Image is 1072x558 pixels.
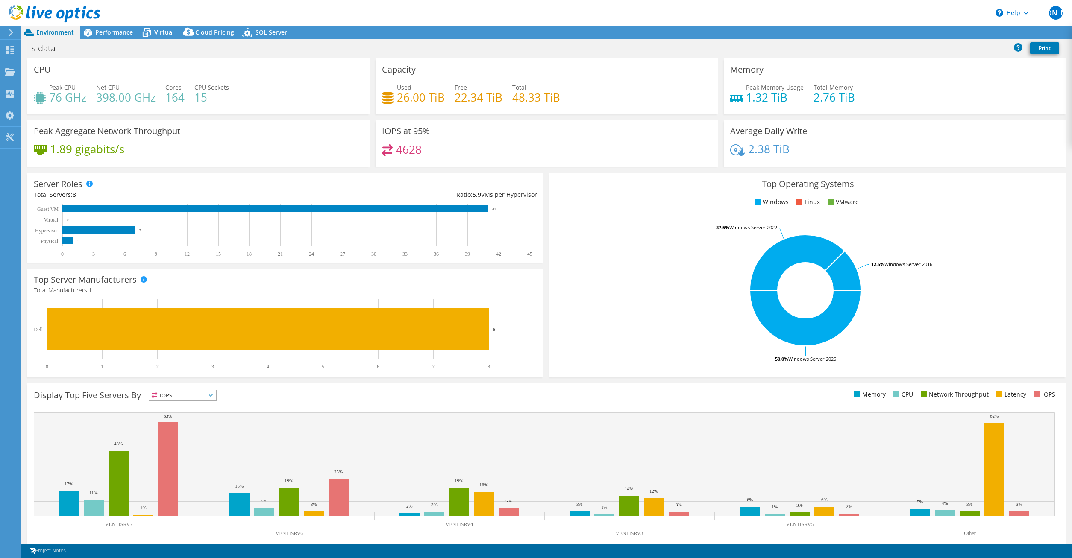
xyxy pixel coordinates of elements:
text: VENTISRV4 [446,521,473,527]
h4: 1.89 gigabits/s [50,144,124,154]
h4: 26.00 TiB [397,93,445,102]
text: 25% [334,469,343,474]
span: CPU Sockets [194,83,229,91]
text: 39 [465,251,470,257]
tspan: Windows Server 2025 [788,356,836,362]
li: Latency [994,390,1026,399]
h3: Top Server Manufacturers [34,275,137,284]
text: VENTISRV7 [105,521,132,527]
h4: 2.38 TiB [748,144,790,154]
text: Guest VM [37,206,59,212]
text: 5% [261,498,267,503]
tspan: 37.5% [716,224,729,231]
text: 24 [309,251,314,257]
h3: Server Roles [34,179,82,189]
text: 3% [1016,502,1022,507]
text: 0 [46,364,48,370]
text: 27 [340,251,345,257]
text: 3 [211,364,214,370]
li: Memory [852,390,886,399]
h3: IOPS at 95% [382,126,430,136]
h4: 15 [194,93,229,102]
text: Dell [34,327,43,333]
span: Used [397,83,411,91]
div: Total Servers: [34,190,285,199]
li: CPU [891,390,913,399]
h3: Average Daily Write [730,126,807,136]
text: 15 [216,251,221,257]
text: 33 [402,251,408,257]
span: Free [455,83,467,91]
li: VMware [825,197,859,207]
text: 7 [432,364,435,370]
text: 17% [65,481,73,486]
text: 41 [492,207,496,211]
text: VENTISRV6 [276,530,303,536]
span: IOPS [149,390,216,400]
span: 1 [88,286,92,294]
text: 19% [285,478,293,483]
tspan: 50.0% [775,356,788,362]
text: 5% [917,499,923,504]
span: Virtual [154,28,174,36]
div: Ratio: VMs per Hypervisor [285,190,537,199]
tspan: Windows Server 2022 [729,224,777,231]
text: 42 [496,251,501,257]
span: 8 [73,190,76,199]
h4: Total Manufacturers: [34,286,537,295]
h4: 2.76 TiB [814,93,855,102]
text: 62% [990,413,999,418]
tspan: Windows Server 2016 [884,261,932,267]
h4: 22.34 TiB [455,93,502,102]
h3: Capacity [382,65,416,74]
h4: 48.33 TiB [512,93,560,102]
text: 63% [164,413,172,418]
span: Performance [95,28,133,36]
text: 5 [322,364,324,370]
text: 1% [772,504,778,509]
text: 4% [942,500,948,505]
text: 7 [139,228,141,233]
text: 6 [377,364,379,370]
span: 5.9 [473,190,481,199]
h3: Peak Aggregate Network Throughput [34,126,180,136]
text: Virtual [44,217,59,223]
h3: Top Operating Systems [556,179,1059,189]
span: Net CPU [96,83,120,91]
text: 1 [77,239,79,243]
text: 12% [649,488,658,494]
text: 21 [278,251,283,257]
text: 19% [455,478,463,483]
text: 6% [747,497,753,502]
span: Total [512,83,526,91]
text: 16% [479,482,488,487]
svg: \n [996,9,1003,17]
h4: 4628 [396,145,422,154]
h3: CPU [34,65,51,74]
text: 1% [601,505,608,510]
span: Total Memory [814,83,853,91]
text: 14% [625,486,633,491]
h4: 164 [165,93,185,102]
h4: 76 GHz [49,93,86,102]
text: 1 [101,364,103,370]
span: SQL Server [256,28,287,36]
text: 45 [527,251,532,257]
text: 1% [140,505,147,510]
text: 2% [846,504,852,509]
li: Network Throughput [919,390,989,399]
tspan: 12.5% [871,261,884,267]
text: Physical [41,238,58,244]
span: Peak Memory Usage [746,83,804,91]
span: Cores [165,83,182,91]
text: 4 [267,364,269,370]
text: 3% [676,502,682,507]
text: 3% [796,502,803,508]
text: 6 [123,251,126,257]
text: VENTISRV5 [786,521,814,527]
h3: Memory [730,65,764,74]
text: 12 [185,251,190,257]
text: Hypervisor [35,228,58,234]
text: 3% [311,502,317,507]
text: 3% [576,502,583,507]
